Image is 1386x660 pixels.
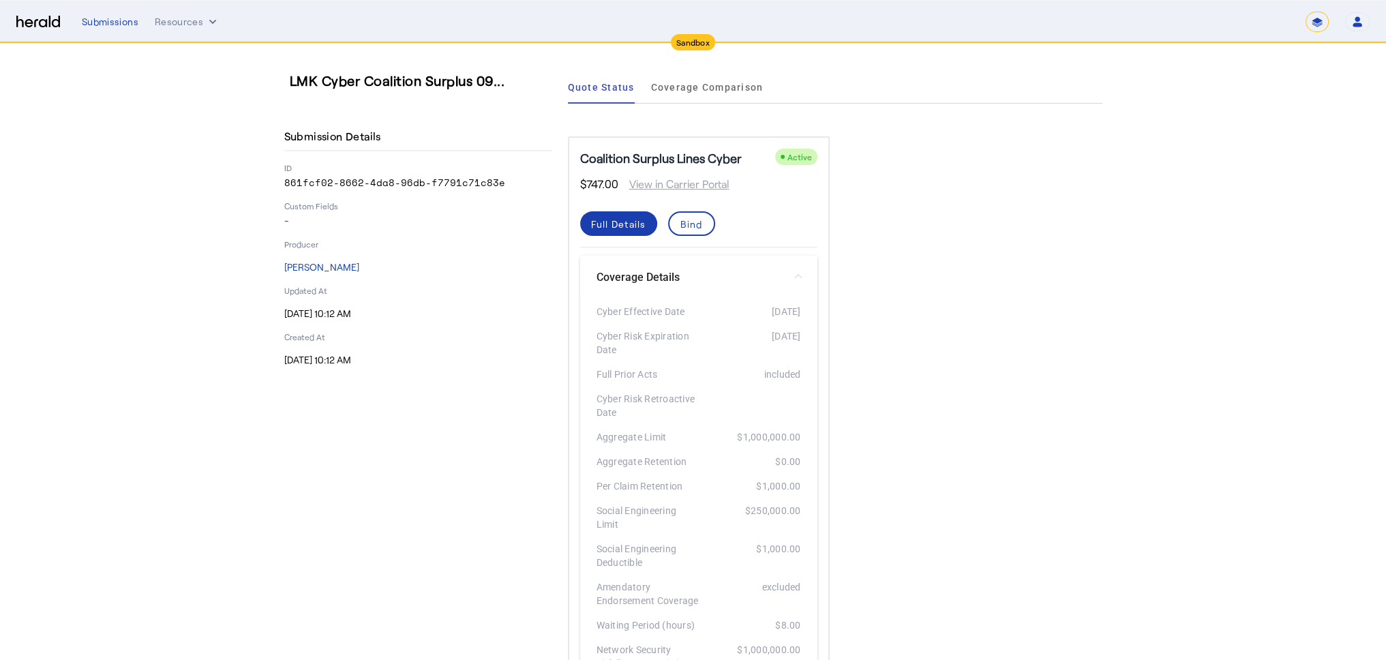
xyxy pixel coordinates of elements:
p: Producer [284,239,552,250]
div: $1,000,000.00 [699,430,801,444]
div: Sandbox [671,34,715,50]
p: Custom Fields [284,200,552,211]
a: Quote Status [568,71,635,104]
div: Submissions [82,15,138,29]
p: [DATE] 10:12 AM [284,353,552,367]
span: Quote Status [568,82,635,92]
h4: Submission Details [284,128,387,145]
div: Aggregate Limit [597,430,699,444]
div: $0.00 [699,455,801,468]
div: Cyber Effective Date [597,305,699,318]
mat-panel-title: Coverage Details [597,269,785,286]
span: View in Carrier Portal [618,176,729,192]
img: Herald Logo [16,16,60,29]
div: Cyber Risk Retroactive Date [597,392,699,419]
span: Active [787,152,812,162]
p: [DATE] 10:12 AM [284,307,552,320]
a: Coverage Comparison [651,71,764,104]
div: $250,000.00 [699,504,801,531]
div: Bind [680,217,703,231]
div: $8.00 [699,618,801,632]
mat-expansion-panel-header: Coverage Details [580,256,817,299]
div: $1,000.00 [699,542,801,569]
h5: Coalition Surplus Lines Cyber [580,149,742,168]
button: Resources dropdown menu [155,15,220,29]
button: Full Details [580,211,657,236]
div: Aggregate Retention [597,455,699,468]
p: - [284,214,552,228]
div: excluded [699,580,801,607]
div: Social Engineering Deductible [597,542,699,569]
div: Full Details [591,217,646,231]
button: Bind [668,211,715,236]
p: Created At [284,331,552,342]
div: included [699,367,801,381]
span: $747.00 [580,176,618,192]
div: $1,000.00 [699,479,801,493]
p: [PERSON_NAME] [284,260,552,274]
h3: LMK Cyber Coalition Surplus 09... [290,71,557,90]
div: [DATE] [699,305,801,318]
div: Full Prior Acts [597,367,699,381]
span: Coverage Comparison [651,82,764,92]
div: Social Engineering Limit [597,504,699,531]
div: Amendatory Endorsement Coverage [597,580,699,607]
div: [DATE] [699,329,801,357]
p: 861fcf02-8662-4da8-96db-f7791c71c83e [284,176,552,190]
div: Per Claim Retention [597,479,699,493]
div: Cyber Risk Expiration Date [597,329,699,357]
div: Waiting Period (hours) [597,618,699,632]
p: Updated At [284,285,552,296]
p: ID [284,162,552,173]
